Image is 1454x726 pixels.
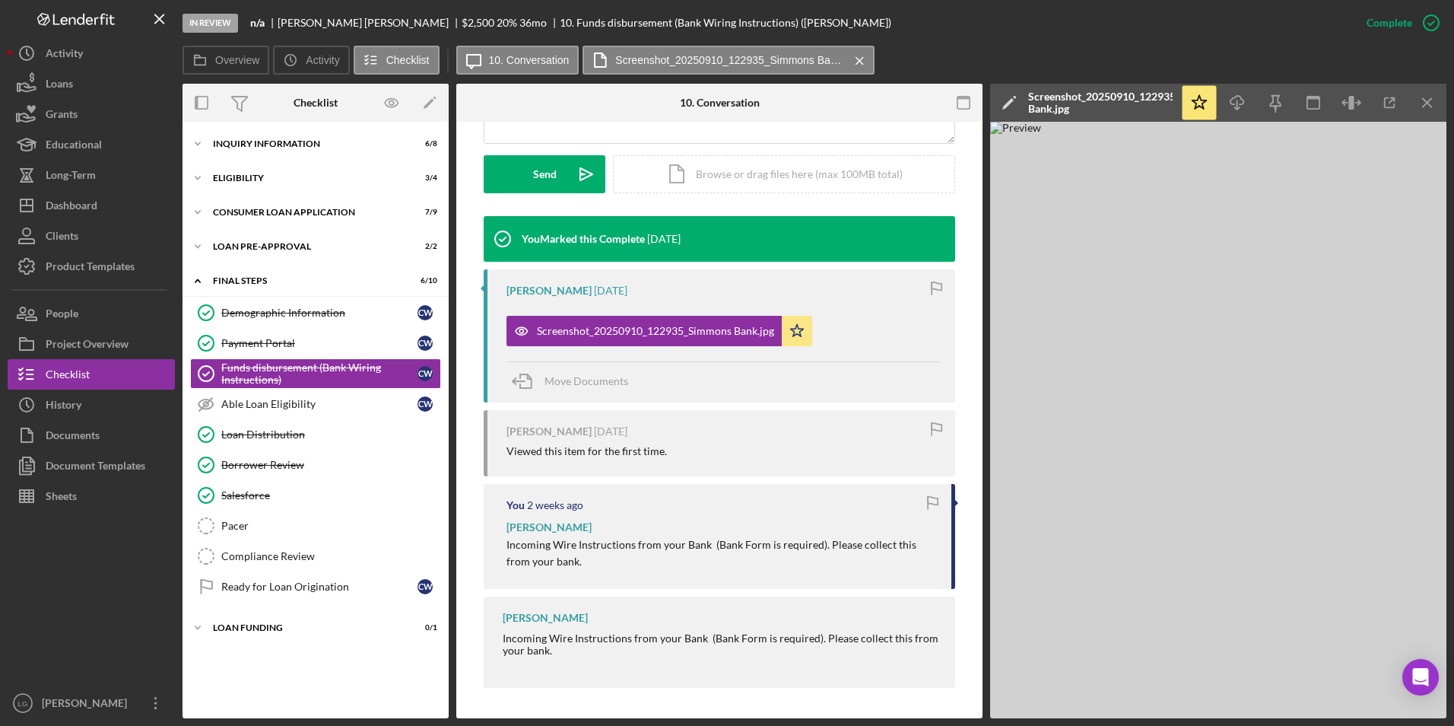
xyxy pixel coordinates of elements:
div: Inquiry Information [213,139,399,148]
div: Checklist [294,97,338,109]
div: 6 / 10 [410,276,437,285]
div: [PERSON_NAME] [38,688,137,722]
time: 2025-09-10 17:39 [647,233,681,245]
label: 10. Conversation [489,54,570,66]
div: Pacer [221,520,440,532]
div: 36 mo [519,17,547,29]
div: Incoming Wire Instructions from your Bank (Bank Form is required). Please collect this from your ... [503,632,940,657]
text: LG [18,699,28,708]
button: Send [484,155,605,193]
span: $2,500 [462,16,494,29]
div: 7 / 9 [410,208,437,217]
div: Complete [1367,8,1412,38]
a: Pacer [190,511,441,541]
span: [PERSON_NAME] [506,521,592,533]
div: 20 % [497,17,517,29]
button: Document Templates [8,451,175,481]
div: Activity [46,38,83,72]
button: Move Documents [506,362,643,400]
div: [PERSON_NAME] [506,285,592,297]
button: LG[PERSON_NAME] [8,688,175,718]
div: Checklist [46,359,90,393]
div: 6 / 8 [410,139,437,148]
div: Grants [46,99,78,133]
button: Activity [273,46,349,75]
div: C W [417,366,433,381]
div: 10. Conversation [680,97,760,109]
div: Loan Funding [213,623,399,632]
div: Documents [46,420,100,454]
button: Clients [8,221,175,251]
button: Educational [8,129,175,160]
button: Checklist [354,46,440,75]
button: Dashboard [8,190,175,221]
div: C W [417,336,433,351]
b: n/a [250,17,265,29]
button: Complete [1351,8,1446,38]
time: 2025-09-08 22:12 [527,499,583,511]
label: Screenshot_20250910_122935_Simmons Bank.jpg [615,54,843,66]
div: [PERSON_NAME] [503,612,588,624]
a: Ready for Loan OriginationCW [190,572,441,602]
button: Grants [8,99,175,129]
div: [PERSON_NAME] [506,425,592,438]
div: Borrower Review [221,459,440,471]
div: 0 / 1 [410,623,437,632]
div: Project Overview [46,329,129,363]
div: Product Templates [46,251,135,285]
div: Dashboard [46,190,97,224]
div: Consumer Loan Application [213,208,399,217]
div: Screenshot_20250910_122935_Simmons Bank.jpg [1028,91,1173,115]
a: Payment PortalCW [190,328,441,358]
div: C W [417,305,433,320]
a: People [8,298,175,329]
div: Able Loan Eligibility [221,398,417,410]
div: People [46,298,78,333]
div: Loan Distribution [221,428,440,441]
time: 2025-09-10 16:34 [594,425,627,438]
div: Open Intercom Messenger [1402,659,1439,696]
div: Funds disbursement (Bank Wiring Instructions) [221,361,417,386]
div: Educational [46,129,102,164]
button: Activity [8,38,175,68]
div: Send [533,155,557,193]
button: History [8,390,175,420]
button: Loans [8,68,175,99]
button: Long-Term [8,160,175,190]
a: Loan Distribution [190,419,441,450]
button: Checklist [8,359,175,390]
div: C W [417,396,433,412]
a: Documents [8,420,175,451]
a: Compliance Review [190,541,441,572]
div: 3 / 4 [410,174,437,183]
button: Sheets [8,481,175,511]
div: Screenshot_20250910_122935_Simmons Bank.jpg [537,325,774,337]
div: 10. Funds disbursement (Bank Wiring Instructions) ([PERSON_NAME]) [560,17,891,29]
button: Screenshot_20250910_122935_Simmons Bank.jpg [506,316,812,346]
a: Project Overview [8,329,175,359]
div: You [506,499,525,511]
span: Incoming Wire Instructions from your Bank (Bank Form is required). Please collect this from your ... [506,538,919,568]
button: Screenshot_20250910_122935_Simmons Bank.jpg [583,46,875,75]
label: Activity [306,54,339,66]
label: Checklist [386,54,430,66]
button: Overview [183,46,269,75]
button: Product Templates [8,251,175,282]
label: Overview [215,54,259,66]
div: Loans [46,68,73,103]
div: Payment Portal [221,337,417,349]
time: 2025-09-10 17:38 [594,285,627,297]
div: C W [417,579,433,594]
div: History [46,390,81,424]
div: Document Templates [46,451,145,485]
